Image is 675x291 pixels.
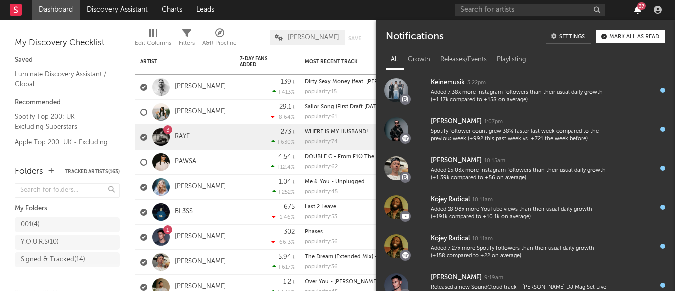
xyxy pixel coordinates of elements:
[305,204,395,210] div: Last 2 Leave
[376,110,675,149] a: [PERSON_NAME]1:07pmSpotify follower count grew 38% faster last week compared to the previous week...
[272,189,295,195] div: +252 %
[455,4,605,16] input: Search for artists
[376,227,675,266] a: Kojey Radical10:11amAdded 7.27x more Spotify followers than their usual daily growth (+158 compar...
[175,83,226,91] a: [PERSON_NAME]
[472,235,493,243] div: 10:11am
[492,51,531,68] div: Playlisting
[135,25,171,54] div: Edit Columns
[559,34,585,40] div: Settings
[179,25,195,54] div: Filters
[272,264,295,270] div: +617 %
[15,111,110,132] a: Spotify Top 200: UK - Excluding Superstars
[431,206,606,221] div: Added 18.98x more YouTube views than their usual daily growth (+191k compared to +10.1k on average).
[305,154,392,160] a: DOUBLE C - From F1® The Movie
[376,149,675,188] a: [PERSON_NAME]10:15amAdded 25.03x more Instagram followers than their usual daily growth (+1.39k c...
[305,254,395,260] a: The Dream (Extended Mix) - Mixed
[484,274,503,282] div: 9:19am
[283,279,295,285] div: 1.2k
[305,114,337,120] div: popularity: 61
[179,37,195,49] div: Filters
[386,30,443,44] div: Notifications
[175,133,190,141] a: RAYE
[279,104,295,110] div: 29.1k
[305,229,323,235] a: Phases
[281,79,295,85] div: 139k
[271,239,295,245] div: -66.3 %
[202,25,237,54] div: A&R Pipeline
[484,118,503,126] div: 1:07pm
[305,129,368,135] a: WHERE IS MY HUSBAND!
[472,196,493,204] div: 10:11am
[431,128,606,143] div: Spotify follower count grew 38% faster last week compared to the previous week (+992 this past we...
[278,254,295,260] div: 5.94k
[348,36,361,41] button: Save
[281,129,295,135] div: 273k
[15,97,120,109] div: Recommended
[279,179,295,185] div: 1.04k
[15,69,110,89] a: Luminate Discovery Assistant / Global
[305,204,336,210] a: Last 2 Leave
[431,272,482,284] div: [PERSON_NAME]
[21,219,40,231] div: 001 ( 4 )
[175,108,226,116] a: [PERSON_NAME]
[15,217,120,232] a: 001(4)
[305,189,338,195] div: popularity: 45
[305,214,337,220] div: popularity: 53
[15,137,110,157] a: Apple Top 200: UK - Excluding Superstars
[175,233,226,241] a: [PERSON_NAME]
[484,157,505,165] div: 10:15am
[271,139,295,145] div: +630 %
[305,89,337,95] div: popularity: 15
[305,164,338,170] div: popularity: 62
[135,37,171,49] div: Edit Columns
[305,239,338,245] div: popularity: 56
[175,158,196,166] a: PAWSA
[546,30,591,44] a: Settings
[403,51,435,68] div: Growth
[272,89,295,95] div: +413 %
[272,214,295,220] div: -1.46 %
[305,264,338,270] div: popularity: 36
[431,245,606,260] div: Added 7.27x more Spotify followers than their usual daily growth (+158 compared to +22 on average).
[305,139,338,145] div: popularity: 74
[305,104,383,110] a: Sailor Song (First Draft [DATE])
[175,208,193,216] a: BL3SS
[376,71,675,110] a: Keinemusik3:22pmAdded 7.38x more Instagram followers than their usual daily growth (+1.17k compar...
[140,59,215,65] div: Artist
[15,252,120,267] a: Signed & Tracked(14)
[240,56,280,68] span: 7-Day Fans Added
[288,34,339,41] span: [PERSON_NAME]
[21,254,85,266] div: Signed & Tracked ( 14 )
[376,188,675,227] a: Kojey Radical10:11amAdded 18.98x more YouTube views than their usual daily growth (+191k compared...
[305,154,395,160] div: DOUBLE C - From F1® The Movie
[431,89,606,104] div: Added 7.38x more Instagram followers than their usual daily growth (+1.17k compared to +158 on av...
[284,204,295,210] div: 675
[305,279,395,285] div: Over You - Bobby Harvey Remix
[175,258,226,266] a: [PERSON_NAME]
[278,154,295,160] div: 4.54k
[271,114,295,120] div: -8.64 %
[305,229,395,235] div: Phases
[596,30,665,43] button: Mark all as read
[431,194,470,206] div: Kojey Radical
[386,51,403,68] div: All
[175,183,226,191] a: [PERSON_NAME]
[305,129,395,135] div: WHERE IS MY HUSBAND!
[202,37,237,49] div: A&R Pipeline
[15,235,120,250] a: Y.O.U.R.S(10)
[467,79,486,87] div: 3:22pm
[634,6,641,14] button: 37
[431,167,606,182] div: Added 25.03x more Instagram followers than their usual daily growth (+1.39k compared to +56 on av...
[15,166,43,178] div: Folders
[431,155,482,167] div: [PERSON_NAME]
[15,54,120,66] div: Saved
[305,79,534,85] a: Dirty Sexy Money (feat. [PERSON_NAME] & French [US_STATE]) - [PERSON_NAME] Remix
[15,203,120,215] div: My Folders
[637,2,646,10] div: 37
[305,179,395,185] div: Me & You - Unplugged
[431,77,465,89] div: Keinemusik
[65,169,120,174] button: Tracked Artists(163)
[305,279,395,285] a: Over You - [PERSON_NAME] Remix
[271,164,295,170] div: +12.4 %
